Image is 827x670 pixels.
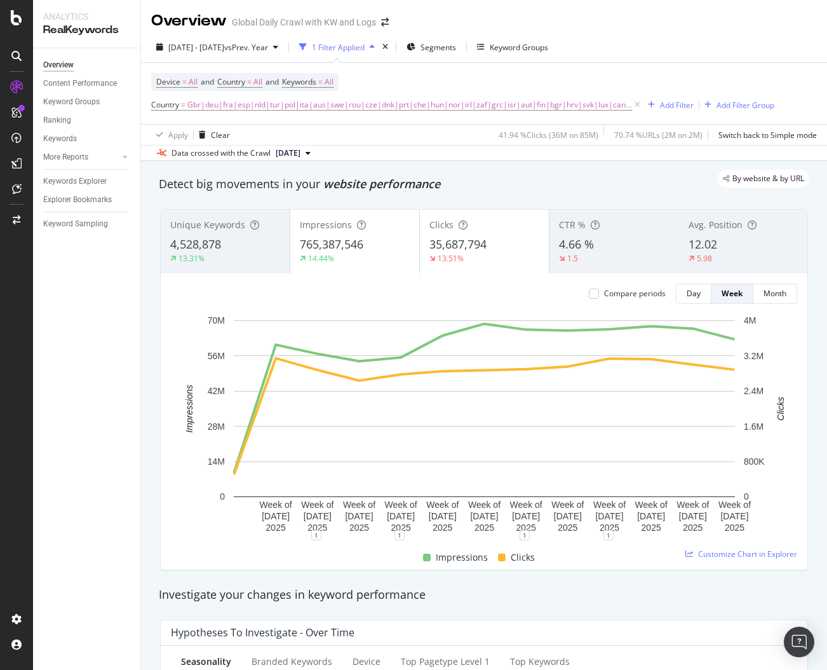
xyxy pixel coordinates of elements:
[470,511,498,521] text: [DATE]
[426,500,459,510] text: Week of
[266,523,286,533] text: 2025
[217,76,245,87] span: Country
[170,219,245,231] span: Unique Keywords
[381,18,389,27] div: arrow-right-arrow-left
[325,73,333,91] span: All
[394,530,405,540] div: 1
[679,511,707,521] text: [DATE]
[224,42,268,53] span: vs Prev. Year
[567,253,578,264] div: 1.5
[391,523,411,533] text: 2025
[776,397,786,420] text: Clicks
[43,151,88,164] div: More Reports
[559,219,586,231] span: CTR %
[744,351,763,361] text: 3.2M
[716,100,774,111] div: Add Filter Group
[208,456,225,467] text: 14M
[551,500,584,510] text: Week of
[232,16,376,29] div: Global Daily Crawl with KW and Logs
[511,550,535,565] span: Clicks
[171,626,354,639] div: Hypotheses to Investigate - Over Time
[689,219,743,231] span: Avg. Position
[593,500,626,510] text: Week of
[744,456,765,467] text: 800K
[151,10,227,32] div: Overview
[294,37,380,57] button: 1 Filter Applied
[201,76,214,87] span: and
[387,511,415,521] text: [DATE]
[429,511,457,521] text: [DATE]
[156,76,180,87] span: Device
[697,253,712,264] div: 5.98
[181,99,185,110] span: =
[510,655,570,668] div: Top Keywords
[474,523,494,533] text: 2025
[689,236,717,252] span: 12.02
[43,151,119,164] a: More Reports
[260,500,292,510] text: Week of
[687,288,701,299] div: Day
[43,193,131,207] a: Explorer Bookmarks
[311,530,321,540] div: 1
[187,96,632,114] span: Gbr|deu|fra|esp|nld|tur|pol|ita|aus|swe|rou|cze|dnk|prt|che|hun|nor|irl|zaf|grc|isr|aut|fin|bgr|h...
[171,314,797,535] div: A chart.
[468,500,501,510] text: Week of
[420,42,456,53] span: Segments
[211,130,230,140] div: Clear
[401,37,461,57] button: Segments
[438,253,464,264] div: 13.51%
[380,41,391,53] div: times
[429,219,454,231] span: Clicks
[345,511,373,521] text: [DATE]
[282,76,316,87] span: Keywords
[151,99,179,110] span: Country
[604,288,666,299] div: Compare periods
[436,550,488,565] span: Impressions
[208,386,225,396] text: 42M
[151,37,283,57] button: [DATE] - [DATE]vsPrev. Year
[433,523,452,533] text: 2025
[43,95,131,109] a: Keyword Groups
[718,500,751,510] text: Week of
[595,511,623,521] text: [DATE]
[637,511,665,521] text: [DATE]
[43,10,130,23] div: Analytics
[558,523,577,533] text: 2025
[208,421,225,432] text: 28M
[43,114,71,127] div: Ranking
[266,76,279,87] span: and
[353,655,380,668] div: Device
[600,523,619,533] text: 2025
[516,523,536,533] text: 2025
[308,253,334,264] div: 14.44%
[43,77,131,90] a: Content Performance
[718,130,817,140] div: Switch back to Simple mode
[784,627,814,657] div: Open Intercom Messenger
[385,500,417,510] text: Week of
[510,500,542,510] text: Week of
[698,549,797,559] span: Customize Chart in Explorer
[194,125,230,145] button: Clear
[253,73,262,91] span: All
[699,97,774,113] button: Add Filter Group
[722,288,743,299] div: Week
[178,253,205,264] div: 13.31%
[685,549,797,559] a: Customize Chart in Explorer
[744,491,749,502] text: 0
[643,97,694,113] button: Add Filter
[189,73,198,91] span: All
[220,491,225,502] text: 0
[43,58,131,72] a: Overview
[520,530,530,540] div: 1
[43,193,112,207] div: Explorer Bookmarks
[554,511,582,521] text: [DATE]
[614,130,703,140] div: 70.74 % URLs ( 2M on 2M )
[307,523,327,533] text: 2025
[43,132,77,146] div: Keywords
[276,147,300,159] span: 2025 Aug. 22nd
[208,315,225,325] text: 70M
[159,587,809,603] div: Investigate your changes in keyword performance
[711,284,753,304] button: Week
[683,523,703,533] text: 2025
[168,42,224,53] span: [DATE] - [DATE]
